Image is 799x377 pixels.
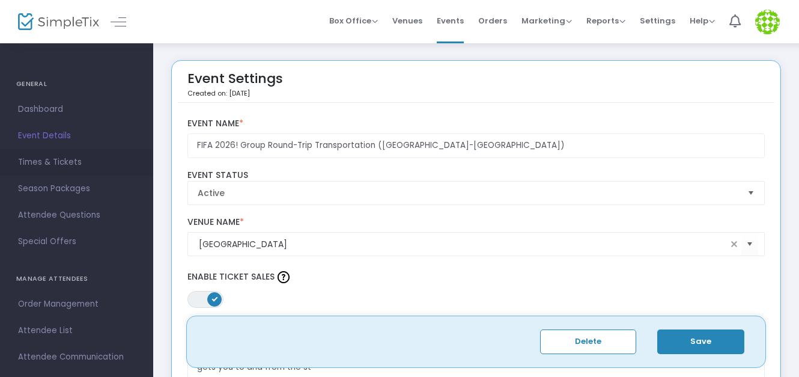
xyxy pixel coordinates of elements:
span: Short Summary (1-2 Sentences) [187,319,333,331]
span: Orders [478,5,507,36]
img: question-mark [278,271,290,283]
button: Select [743,182,759,204]
span: clear [727,237,741,251]
span: Special Offers [18,234,135,250]
p: Created on: [DATE] [187,88,283,99]
label: Venue Name [187,217,765,228]
button: Save [657,329,744,354]
span: Dashboard [18,102,135,117]
label: Event Status [187,170,765,181]
span: Season Packages [18,181,135,197]
label: Event Name [187,118,765,129]
span: Events [437,5,464,36]
span: Order Management [18,296,135,312]
button: Delete [540,329,636,354]
span: Attendee Questions [18,207,135,223]
span: Attendee List [18,323,135,339]
span: Times & Tickets [18,155,135,170]
span: Event Details [18,128,135,144]
h4: MANAGE ATTENDEES [16,267,137,291]
button: Select [741,232,758,257]
span: Marketing [521,15,572,26]
span: Reports [586,15,625,26]
input: Enter Event Name [187,133,765,158]
span: Help [690,15,715,26]
span: Attendee Communication [18,349,135,365]
span: Venues [392,5,422,36]
h4: GENERAL [16,72,137,96]
div: Event Settings [187,67,283,102]
span: Active [198,187,738,199]
span: Box Office [329,15,378,26]
label: Enable Ticket Sales [187,268,765,286]
span: ON [211,296,217,302]
input: Select Venue [199,238,728,251]
span: Settings [640,5,675,36]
